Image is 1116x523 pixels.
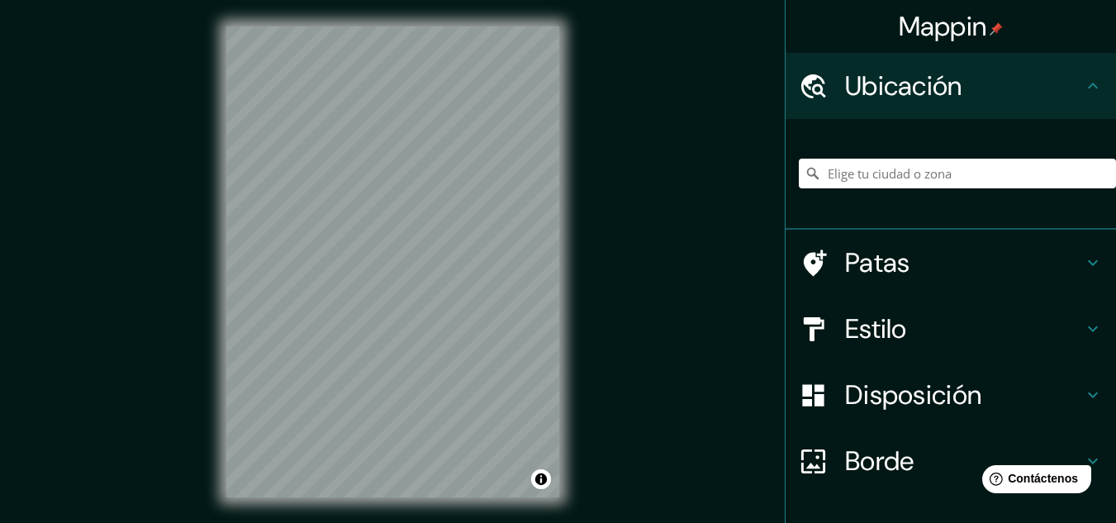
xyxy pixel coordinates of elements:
[845,378,981,412] font: Disposición
[845,444,914,478] font: Borde
[799,159,1116,188] input: Elige tu ciudad o zona
[899,9,987,44] font: Mappin
[786,428,1116,494] div: Borde
[786,296,1116,362] div: Estilo
[226,26,559,497] canvas: Mapa
[845,69,962,103] font: Ubicación
[990,22,1003,36] img: pin-icon.png
[969,459,1098,505] iframe: Lanzador de widgets de ayuda
[786,362,1116,428] div: Disposición
[786,230,1116,296] div: Patas
[786,53,1116,119] div: Ubicación
[845,311,907,346] font: Estilo
[845,245,910,280] font: Patas
[531,469,551,489] button: Activar o desactivar atribución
